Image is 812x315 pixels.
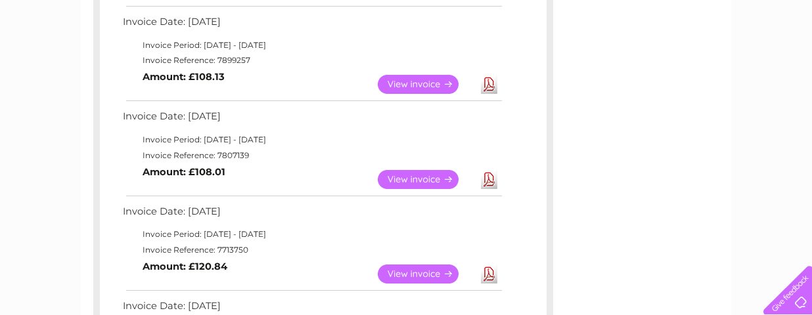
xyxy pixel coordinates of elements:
[581,56,606,66] a: Water
[378,170,474,189] a: View
[769,56,800,66] a: Log out
[28,34,95,74] img: logo.png
[120,242,504,258] td: Invoice Reference: 7713750
[120,108,504,132] td: Invoice Date: [DATE]
[614,56,643,66] a: Energy
[650,56,690,66] a: Telecoms
[120,13,504,37] td: Invoice Date: [DATE]
[481,170,497,189] a: Download
[378,75,474,94] a: View
[120,132,504,148] td: Invoice Period: [DATE] - [DATE]
[481,264,497,283] a: Download
[120,148,504,163] td: Invoice Reference: 7807139
[120,203,504,227] td: Invoice Date: [DATE]
[143,71,225,83] b: Amount: £108.13
[564,7,655,23] a: 0333 014 3131
[481,75,497,94] a: Download
[725,56,757,66] a: Contact
[97,7,717,64] div: Clear Business is a trading name of Verastar Limited (registered in [GEOGRAPHIC_DATA] No. 3667643...
[378,264,474,283] a: View
[120,37,504,53] td: Invoice Period: [DATE] - [DATE]
[120,226,504,242] td: Invoice Period: [DATE] - [DATE]
[698,56,717,66] a: Blog
[143,261,227,272] b: Amount: £120.84
[143,166,225,178] b: Amount: £108.01
[120,52,504,68] td: Invoice Reference: 7899257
